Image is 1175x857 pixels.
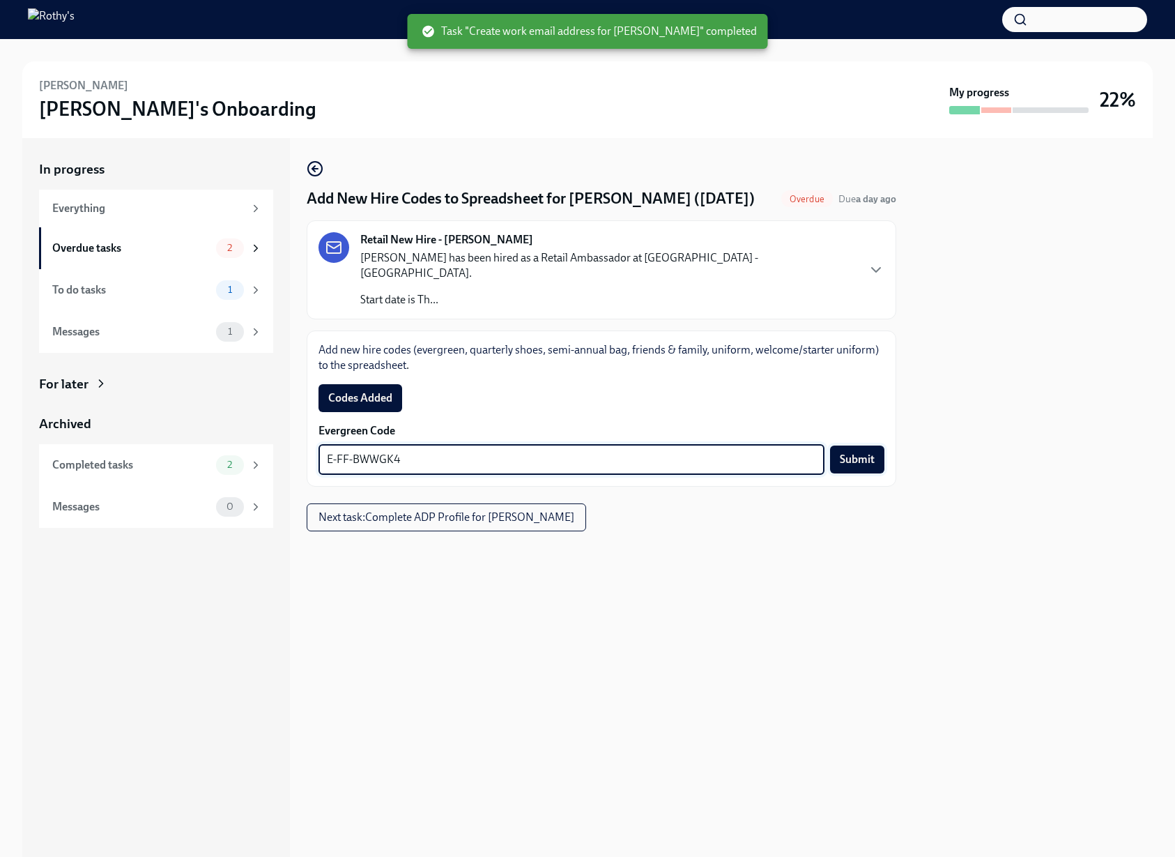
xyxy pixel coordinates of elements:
[39,190,273,227] a: Everything
[360,232,533,248] strong: Retail New Hire - [PERSON_NAME]
[218,501,242,512] span: 0
[39,96,316,121] h3: [PERSON_NAME]'s Onboarding
[39,160,273,179] a: In progress
[52,282,210,298] div: To do tasks
[307,188,755,209] h4: Add New Hire Codes to Spreadsheet for [PERSON_NAME] ([DATE])
[39,375,89,393] div: For later
[39,444,273,486] a: Completed tasks2
[220,326,240,337] span: 1
[838,193,896,205] span: Due
[39,227,273,269] a: Overdue tasks2
[840,453,875,467] span: Submit
[318,342,884,373] p: .
[219,243,240,253] span: 2
[327,451,816,468] textarea: E-FF-BWWGK4
[781,194,833,204] span: Overdue
[318,343,879,372] a: Add new hire codes (evergreen, quarterly shoes, semi-annual bag, friends & family, uniform, welco...
[28,8,75,31] img: Rothy's
[52,499,210,515] div: Messages
[360,250,857,281] p: [PERSON_NAME] has been hired as a Retail Ambassador at [GEOGRAPHIC_DATA] - [GEOGRAPHIC_DATA].
[360,292,857,308] p: Start date is Th...
[1100,87,1136,112] h3: 22%
[838,192,896,206] span: September 4th, 2025 09:00
[856,193,896,205] strong: a day ago
[219,460,240,470] span: 2
[39,269,273,311] a: To do tasks1
[318,384,402,412] button: Codes Added
[39,486,273,528] a: Messages0
[39,311,273,353] a: Messages1
[52,201,244,216] div: Everything
[422,24,757,39] span: Task "Create work email address for [PERSON_NAME]" completed
[52,241,210,256] div: Overdue tasks
[328,391,392,405] span: Codes Added
[52,457,210,473] div: Completed tasks
[39,375,273,393] a: For later
[52,324,210,340] div: Messages
[318,423,884,439] label: Evergreen Code
[949,85,1009,100] strong: My progress
[318,510,574,524] span: Next task : Complete ADP Profile for [PERSON_NAME]
[39,415,273,433] a: Archived
[830,446,884,473] button: Submit
[307,503,586,531] button: Next task:Complete ADP Profile for [PERSON_NAME]
[39,78,128,93] h6: [PERSON_NAME]
[220,285,240,295] span: 1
